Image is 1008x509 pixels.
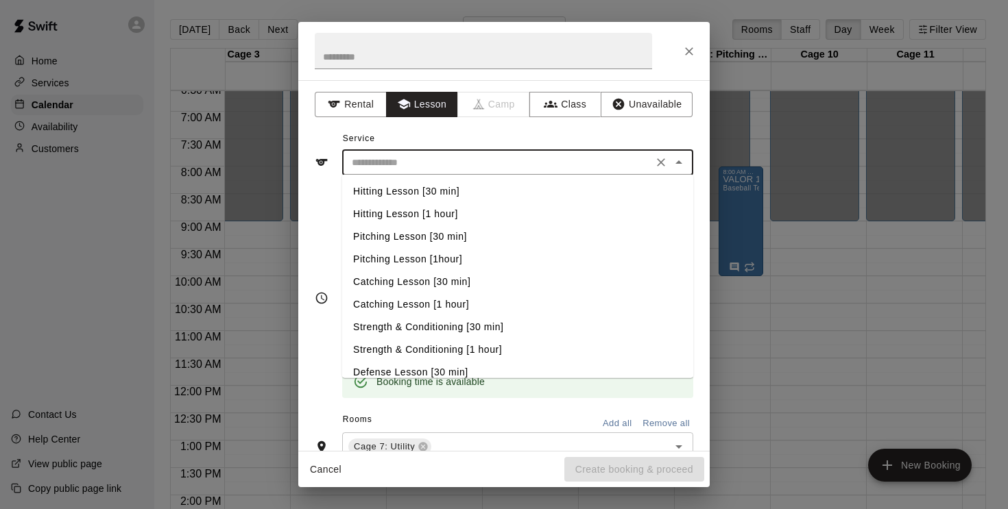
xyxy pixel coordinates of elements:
li: Catching Lesson [30 min] [342,271,693,293]
button: Close [669,153,688,172]
svg: Timing [315,291,328,305]
button: Unavailable [601,92,693,117]
button: Clear [651,153,671,172]
button: Open [669,437,688,456]
span: Cage 7: Utility [348,440,420,454]
li: Pitching Lesson [30 min] [342,225,693,248]
button: Remove all [639,413,693,434]
li: Pitching Lesson [1hour] [342,248,693,271]
button: Lesson [386,92,458,117]
li: Hitting Lesson [30 min] [342,180,693,203]
button: Rental [315,92,387,117]
li: Hitting Lesson [1 hour] [342,203,693,225]
div: Booking time is available [376,369,485,394]
li: Strength & Conditioning [30 min] [342,316,693,338]
span: Service [343,134,375,143]
button: Class [529,92,601,117]
span: Rooms [343,414,372,424]
svg: Rooms [315,440,328,454]
button: Close [677,39,701,64]
svg: Service [315,156,328,169]
div: Cage 7: Utility [348,438,431,455]
button: Cancel [304,457,348,482]
li: Defense Lesson [30 min] [342,361,693,384]
li: Strength & Conditioning [1 hour] [342,338,693,361]
button: Add all [595,413,639,434]
li: Catching Lesson [1 hour] [342,293,693,316]
span: Camps can only be created in the Services page [458,92,530,117]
